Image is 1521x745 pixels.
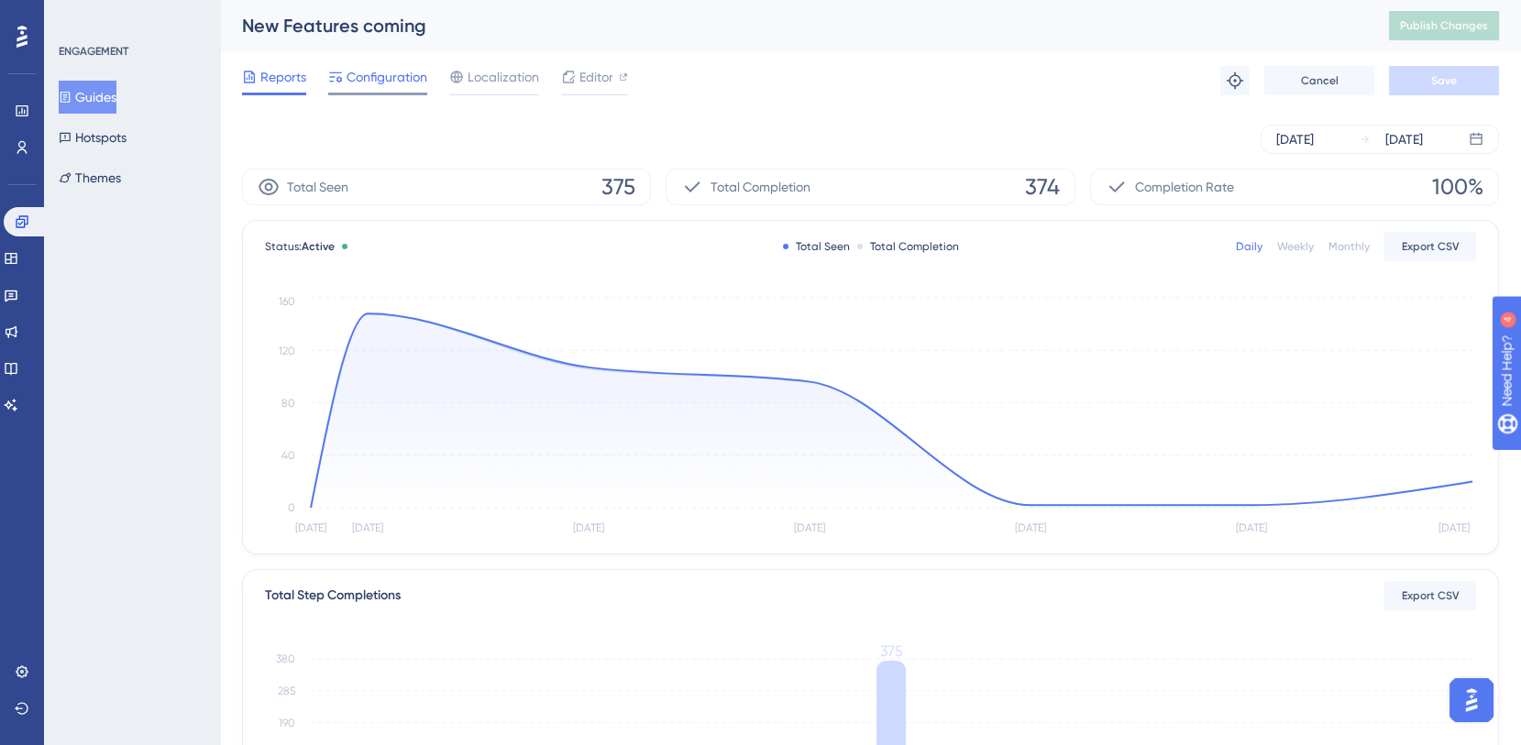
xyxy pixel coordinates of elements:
tspan: [DATE] [573,521,604,534]
span: Configuration [347,66,427,88]
span: Reports [260,66,306,88]
span: Export CSV [1402,588,1460,603]
span: Completion Rate [1135,176,1234,198]
button: Export CSV [1384,232,1476,261]
span: Localization [468,66,539,88]
tspan: 375 [880,642,903,660]
tspan: 0 [288,501,295,514]
tspan: [DATE] [1015,521,1046,534]
span: Publish Changes [1400,18,1488,33]
tspan: 380 [276,652,295,665]
tspan: [DATE] [295,521,326,534]
span: Status: [265,239,335,254]
tspan: 40 [281,449,295,462]
tspan: 285 [278,685,295,697]
button: Save [1389,66,1499,95]
span: Active [302,240,335,253]
span: Need Help? [43,5,115,27]
tspan: 120 [279,345,295,357]
div: Total Seen [783,239,850,254]
tspan: [DATE] [1236,521,1267,534]
tspan: [DATE] [352,521,383,534]
span: Save [1431,73,1457,88]
div: Total Completion [857,239,959,254]
tspan: 190 [279,717,295,729]
span: 375 [601,172,635,202]
button: Themes [59,161,121,194]
tspan: 80 [281,397,295,410]
div: Weekly [1277,239,1314,254]
button: Cancel [1264,66,1374,95]
iframe: UserGuiding AI Assistant Launcher [1444,673,1499,728]
div: ENGAGEMENT [59,44,128,59]
button: Hotspots [59,121,127,154]
button: Publish Changes [1389,11,1499,40]
span: 374 [1025,172,1060,202]
div: 4 [127,9,133,24]
button: Export CSV [1384,581,1476,610]
div: Monthly [1328,239,1370,254]
span: Cancel [1301,73,1339,88]
button: Guides [59,81,116,114]
div: [DATE] [1276,128,1314,150]
div: New Features coming [242,13,1343,38]
span: Editor [579,66,613,88]
span: Total Seen [287,176,348,198]
span: 100% [1432,172,1483,202]
div: Daily [1236,239,1262,254]
div: [DATE] [1385,128,1423,150]
tspan: [DATE] [1438,521,1470,534]
span: Total Completion [711,176,810,198]
span: Export CSV [1402,239,1460,254]
div: Total Step Completions [265,585,401,607]
tspan: 160 [279,295,295,308]
tspan: [DATE] [794,521,825,534]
